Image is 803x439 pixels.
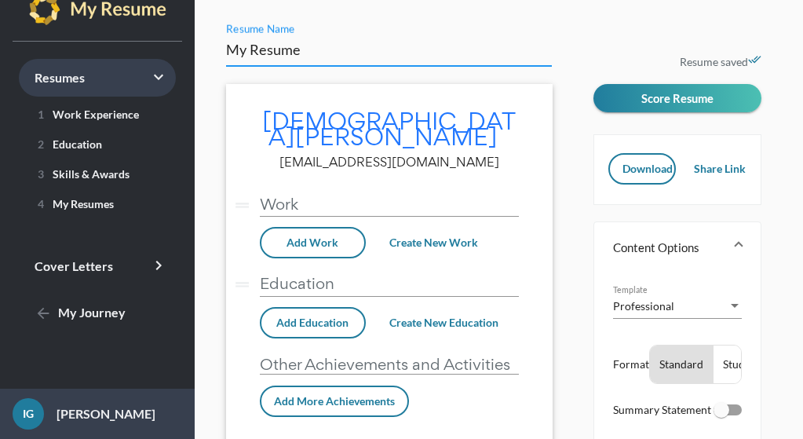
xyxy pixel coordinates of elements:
[694,162,746,175] span: Share Link
[279,154,499,170] span: [EMAIL_ADDRESS][DOMAIN_NAME]
[35,70,85,85] span: Resumes
[31,167,130,181] span: Skills & Awards
[149,68,168,86] i: keyboard_arrow_right
[593,53,761,71] p: Resume saved
[260,386,409,417] button: Add More Achievements
[226,40,552,60] input: Resume Name
[593,84,761,112] button: Score Resume
[35,305,53,324] mat-icon: arrow_back
[389,236,478,249] span: Create New Work
[260,355,519,375] p: Other Achievements and Activities
[260,307,366,338] button: Add Education
[38,167,44,181] span: 3
[622,162,673,175] span: Download
[38,137,44,151] span: 2
[641,91,714,105] span: Score Resume
[276,316,349,329] span: Add Education
[35,305,126,320] span: My Journey
[19,161,176,186] a: 3Skills & Awards
[44,404,155,423] p: [PERSON_NAME]
[149,256,168,275] i: keyboard_arrow_right
[38,197,44,210] span: 4
[19,294,176,332] a: My Journey
[19,131,176,156] a: 2Education
[19,191,176,216] a: 4My Resumes
[274,394,395,408] span: Add More Achievements
[31,197,114,210] span: My Resumes
[295,121,498,152] span: [PERSON_NAME]
[613,299,674,313] span: Professional
[748,53,761,67] i: done_all
[232,196,252,215] i: drag_handle
[13,398,44,430] div: IG
[19,101,176,126] a: 1Work Experience
[31,137,102,151] span: Education
[613,298,742,314] mat-select: Template
[613,345,742,384] li: Format
[31,108,139,121] span: Work Experience
[377,309,511,337] button: Create New Education
[613,240,723,255] mat-panel-title: Content Options
[232,275,252,294] i: drag_handle
[389,316,498,329] span: Create New Education
[681,153,747,185] button: Share Link
[377,229,491,257] button: Create New Work
[594,222,761,273] mat-expansion-panel-header: Content Options
[260,227,366,258] button: Add Work
[38,108,44,121] span: 1
[35,258,113,273] span: Cover Letters
[262,105,516,152] span: [DEMOGRAPHIC_DATA]
[608,153,676,185] button: Download
[650,346,713,383] button: Standard
[287,236,338,249] span: Add Work
[714,346,770,383] button: Student
[613,401,742,433] li: Summary Statement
